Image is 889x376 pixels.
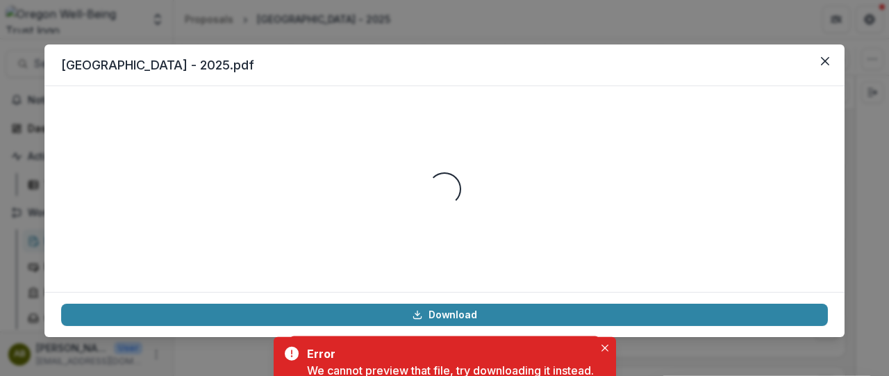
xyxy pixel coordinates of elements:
button: Close [597,340,613,357]
header: [GEOGRAPHIC_DATA] - 2025.pdf [44,44,845,86]
button: Close [814,50,836,72]
a: Download [61,304,828,326]
div: Error [307,345,588,362]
